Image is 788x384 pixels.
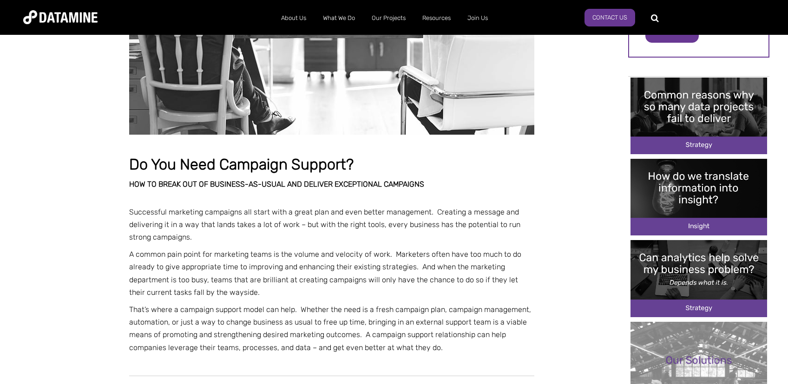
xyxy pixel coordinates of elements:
[630,240,767,317] img: Can analytics solve my problem
[129,303,534,354] p: That’s where a campaign support model can help. Whether the need is a fresh campaign plan, campai...
[273,6,315,30] a: About Us
[129,156,534,173] h1: Do You Need Campaign Support?
[129,248,534,299] p: A common pain point for marketing teams is the volume and velocity of work. Marketers often have ...
[414,6,459,30] a: Resources
[23,10,98,24] img: Datamine
[630,78,767,154] img: Common reasons why so many data projects fail to deliver
[459,6,496,30] a: Join Us
[630,159,767,235] img: How do we translate insights cover image
[584,9,635,26] a: Contact Us
[129,206,534,244] p: Successful marketing campaigns all start with a great plan and even better management. Creating a...
[129,180,534,189] h2: How to break out of BUSINESS-AS-USUAL and deliver exceptional campaigns
[315,6,363,30] a: What We Do
[363,6,414,30] a: Our Projects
